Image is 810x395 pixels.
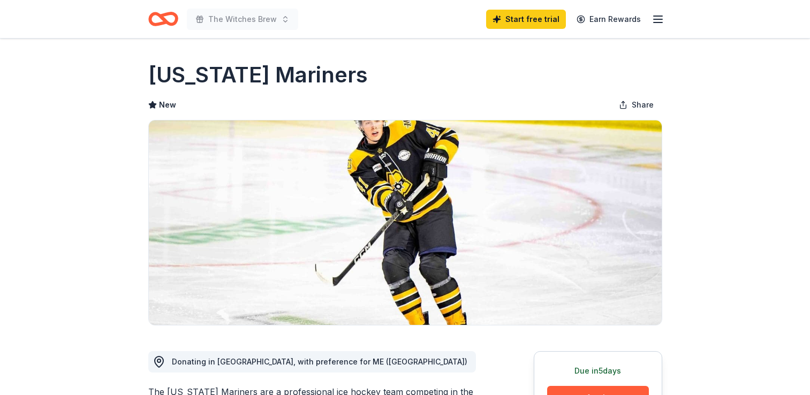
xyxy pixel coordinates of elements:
[149,120,662,325] img: Image for Maine Mariners
[486,10,566,29] a: Start free trial
[148,60,368,90] h1: [US_STATE] Mariners
[208,13,277,26] span: The Witches Brew
[632,98,654,111] span: Share
[547,364,649,377] div: Due in 5 days
[187,9,298,30] button: The Witches Brew
[570,10,647,29] a: Earn Rewards
[172,357,467,366] span: Donating in [GEOGRAPHIC_DATA], with preference for ME ([GEOGRAPHIC_DATA])
[148,6,178,32] a: Home
[610,94,662,116] button: Share
[159,98,176,111] span: New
